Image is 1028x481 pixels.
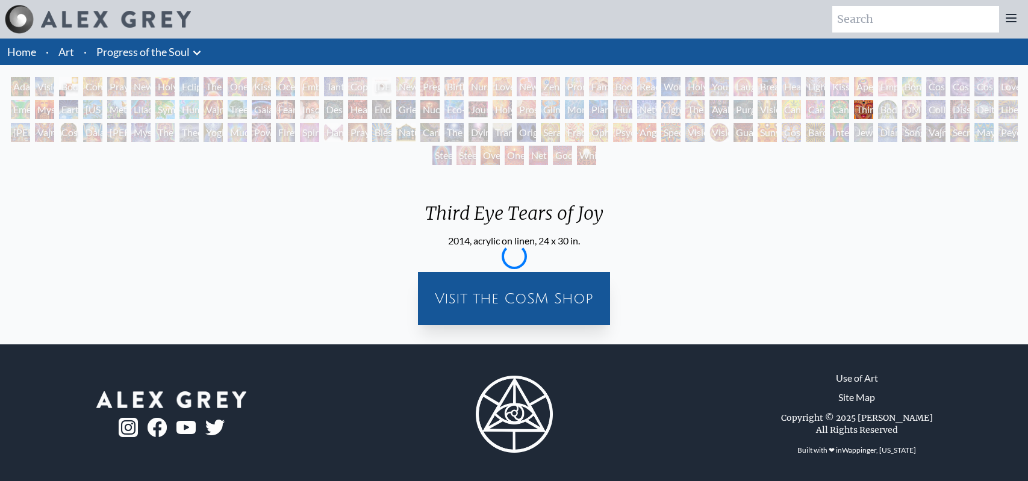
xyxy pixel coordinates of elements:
[553,146,572,165] div: Godself
[565,123,584,142] div: Fractal Eyes
[300,77,319,96] div: Embracing
[517,77,536,96] div: New Family
[420,123,440,142] div: Caring
[11,123,30,142] div: [PERSON_NAME]
[637,123,656,142] div: Angel Skin
[420,77,440,96] div: Pregnancy
[131,100,151,119] div: Lilacs
[830,100,849,119] div: Cannabacchus
[541,100,560,119] div: Glimpsing the Empyrean
[758,77,777,96] div: Breathing
[902,77,921,96] div: Bond
[324,123,343,142] div: Hands that See
[950,77,970,96] div: Cosmic Artist
[396,123,416,142] div: Nature of Mind
[252,77,271,96] div: Kissing
[444,77,464,96] div: Birth
[205,420,225,435] img: twitter-logo.png
[176,421,196,435] img: youtube-logo.png
[974,123,994,142] div: Mayan Being
[854,123,873,142] div: Jewel Being
[372,100,391,119] div: Endarkenment
[782,77,801,96] div: Healing
[806,100,825,119] div: Cannabis Sutra
[577,146,596,165] div: White Light
[179,77,199,96] div: Eclipse
[517,123,536,142] div: Original Face
[832,6,999,33] input: Search
[637,77,656,96] div: Reading
[926,77,945,96] div: Cosmic Creativity
[131,123,151,142] div: Mystic Eye
[396,77,416,96] div: Newborn
[493,100,512,119] div: Holy Fire
[854,100,873,119] div: Third Eye Tears of Joy
[300,100,319,119] div: Insomnia
[878,100,897,119] div: Body/Mind as a Vibratory Field of Energy
[782,123,801,142] div: Cosmic Elf
[59,100,78,119] div: Earth Energies
[444,100,464,119] div: Eco-Atlas
[204,100,223,119] div: Vajra Horse
[854,77,873,96] div: Aperture
[83,77,102,96] div: Contemplation
[348,123,367,142] div: Praying Hands
[565,77,584,96] div: Promise
[816,424,898,436] div: All Rights Reserved
[685,123,705,142] div: Vision Crystal
[79,39,92,65] li: ·
[950,100,970,119] div: Dissectional Art for Tool's Lateralus CD
[469,77,488,96] div: Nursing
[83,100,102,119] div: [US_STATE] Song
[228,100,247,119] div: Tree & Person
[878,123,897,142] div: Diamond Being
[324,77,343,96] div: Tantra
[902,100,921,119] div: DMT - The Spirit Molecule
[348,77,367,96] div: Copulating
[589,100,608,119] div: Planetary Prayers
[842,445,916,455] a: Wappinger, [US_STATE]
[228,77,247,96] div: One Taste
[902,123,921,142] div: Song of Vajra Being
[685,77,705,96] div: Holy Family
[432,146,452,165] div: Steeplehead 1
[204,77,223,96] div: The Kiss
[131,77,151,96] div: New Man New Woman
[276,123,295,142] div: Firewalking
[709,100,729,119] div: Ayahuasca Visitation
[878,77,897,96] div: Empowerment
[974,77,994,96] div: Cosmic Lovers
[148,418,167,437] img: fb-logo.png
[204,123,223,142] div: Yogi & the Möbius Sphere
[926,123,945,142] div: Vajra Being
[589,77,608,96] div: Family
[119,418,138,437] img: ig-logo.png
[661,77,681,96] div: Wonder
[35,77,54,96] div: Visionary Origin of Language
[11,100,30,119] div: Emerald Grail
[709,123,729,142] div: Vision Crystal Tondo
[541,123,560,142] div: Seraphic Transport Docking on the Third Eye
[276,77,295,96] div: Ocean of Love Bliss
[155,77,175,96] div: Holy Grail
[734,123,753,142] div: Guardian of Infinite Vision
[806,123,825,142] div: Bardo Being
[425,279,603,318] a: Visit the CoSM Shop
[613,123,632,142] div: Psychomicrograph of a Fractal Paisley Cherub Feather Tip
[613,77,632,96] div: Boo-boo
[830,77,849,96] div: Kiss of the [MEDICAL_DATA]
[324,100,343,119] div: Despair
[416,234,613,248] div: 2014, acrylic on linen, 24 x 30 in.
[372,123,391,142] div: Blessing Hand
[998,100,1018,119] div: Liberation Through Seeing
[179,123,199,142] div: Theologue
[782,100,801,119] div: Cannabis Mudra
[998,123,1018,142] div: Peyote Being
[469,100,488,119] div: Journey of the Wounded Healer
[396,100,416,119] div: Grieving
[505,146,524,165] div: One
[709,77,729,96] div: Young & Old
[107,123,126,142] div: [PERSON_NAME]
[252,100,271,119] div: Gaia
